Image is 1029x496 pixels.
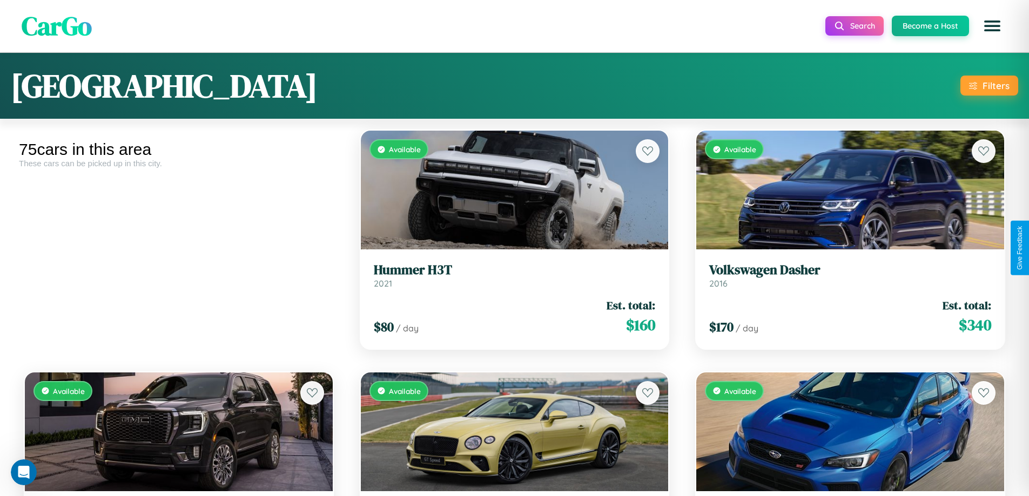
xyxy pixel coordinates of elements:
div: 75 cars in this area [19,140,339,159]
h3: Volkswagen Dasher [709,262,991,278]
button: Filters [960,76,1018,96]
div: Filters [983,80,1010,91]
button: Search [825,16,884,36]
button: Open menu [977,11,1007,41]
span: Available [724,386,756,396]
h1: [GEOGRAPHIC_DATA] [11,64,318,108]
div: These cars can be picked up in this city. [19,159,339,168]
span: Available [389,145,421,154]
span: / day [396,323,419,334]
span: CarGo [22,8,92,44]
div: Give Feedback [1016,226,1024,270]
span: Available [53,386,85,396]
span: / day [736,323,758,334]
span: $ 170 [709,318,734,336]
a: Volkswagen Dasher2016 [709,262,991,289]
span: Available [724,145,756,154]
a: Hummer H3T2021 [374,262,656,289]
iframe: Intercom live chat [11,459,37,485]
button: Become a Host [892,16,969,36]
span: Available [389,386,421,396]
span: Search [850,21,875,31]
span: $ 160 [626,314,655,336]
span: $ 340 [959,314,991,336]
span: Est. total: [943,297,991,313]
span: $ 80 [374,318,394,336]
h3: Hummer H3T [374,262,656,278]
span: 2016 [709,278,728,289]
span: 2021 [374,278,392,289]
span: Est. total: [607,297,655,313]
